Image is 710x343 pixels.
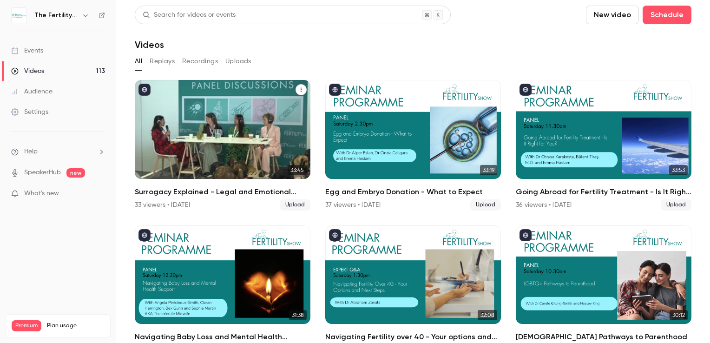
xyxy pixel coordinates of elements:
button: published [329,229,341,241]
a: 33:45Surrogacy Explained - Legal and Emotional Considerations33 viewers • [DATE]Upload [135,80,310,211]
div: Events [11,46,43,55]
h2: Surrogacy Explained - Legal and Emotional Considerations [135,186,310,198]
button: published [138,84,151,96]
div: 33 viewers • [DATE] [135,200,190,210]
li: help-dropdown-opener [11,147,105,157]
span: Premium [12,320,41,331]
span: 32:08 [478,310,497,320]
div: 36 viewers • [DATE] [516,200,572,210]
h2: Going Abroad for Fertility Treatment - Is It Right for You? [516,186,691,198]
button: Uploads [225,54,251,69]
span: Upload [661,199,691,211]
section: Videos [135,6,691,337]
h6: The Fertility Show 2025 [34,11,78,20]
span: Plan usage [47,322,105,330]
span: Help [24,147,38,157]
a: SpeakerHub [24,168,61,178]
button: Recordings [182,54,218,69]
span: Upload [280,199,310,211]
div: 37 viewers • [DATE] [325,200,381,210]
button: published [519,229,532,241]
h2: [DEMOGRAPHIC_DATA] Pathways to Parenthood [516,331,691,343]
div: Audience [11,87,53,96]
span: 33:19 [480,165,497,175]
a: 33:19Egg and Embryo Donation - What to Expect37 viewers • [DATE]Upload [325,80,501,211]
span: What's new [24,189,59,198]
button: Schedule [643,6,691,24]
span: new [66,168,85,178]
span: 31:38 [289,310,307,320]
button: Replays [150,54,175,69]
button: All [135,54,142,69]
div: Settings [11,107,48,117]
div: Search for videos or events [143,10,236,20]
span: 30:12 [670,310,688,320]
h1: Videos [135,39,164,50]
div: Videos [11,66,44,76]
button: published [138,229,151,241]
h2: Navigating Fertility over 40 - Your options and next steps [325,331,501,343]
li: Surrogacy Explained - Legal and Emotional Considerations [135,80,310,211]
a: 33:53Going Abroad for Fertility Treatment - Is It Right for You?36 viewers • [DATE]Upload [516,80,691,211]
h2: Egg and Embryo Donation - What to Expect [325,186,501,198]
button: published [519,84,532,96]
img: The Fertility Show 2025 [12,8,26,23]
li: Going Abroad for Fertility Treatment - Is It Right for You? [516,80,691,211]
iframe: Noticeable Trigger [94,190,105,198]
li: Egg and Embryo Donation - What to Expect [325,80,501,211]
button: published [329,84,341,96]
span: 33:45 [288,165,307,175]
h2: Navigating Baby Loss and Mental Health Support [135,331,310,343]
button: New video [586,6,639,24]
span: 33:53 [669,165,688,175]
span: Upload [470,199,501,211]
